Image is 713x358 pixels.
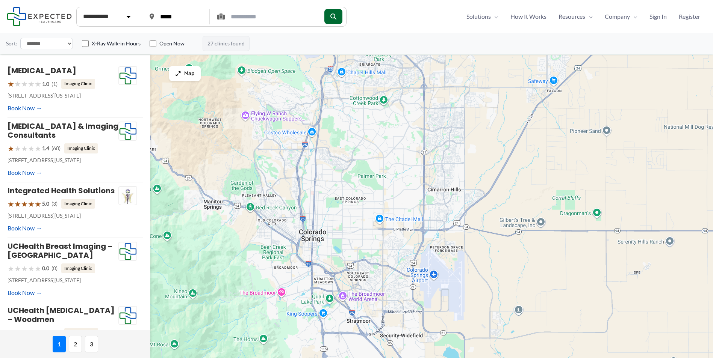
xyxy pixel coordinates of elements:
p: [STREET_ADDRESS][US_STATE] [8,275,118,285]
label: Open Now [159,40,185,47]
span: ★ [35,141,41,155]
span: Imaging Clinic [64,328,98,338]
span: 1 [53,336,66,352]
span: Register [679,11,700,22]
img: Expected Healthcare Logo [119,66,137,85]
span: ★ [28,141,35,155]
span: ★ [28,326,35,340]
a: UCHealth [MEDICAL_DATA] – Woodmen [8,305,115,325]
a: UCHealth Breast Imaging – [GEOGRAPHIC_DATA] [8,241,112,260]
a: Book Now [8,102,42,114]
span: Map [184,71,195,77]
span: (1) [51,79,58,89]
a: CompanyMenu Toggle [599,11,643,22]
img: Expected Healthcare Logo [119,122,137,141]
a: How It Works [504,11,553,22]
span: ★ [28,77,35,91]
span: ★ [21,77,28,91]
a: Book Now [8,287,42,298]
span: 1.4 [42,143,49,153]
span: ★ [8,77,14,91]
span: ★ [21,262,28,275]
span: Solutions [466,11,491,22]
img: Expected Healthcare Logo [119,306,137,325]
label: X-Ray Walk-in Hours [92,40,141,47]
span: Company [605,11,630,22]
img: Expected Healthcare Logo - side, dark font, small [7,7,72,26]
span: Imaging Clinic [64,143,98,153]
a: ResourcesMenu Toggle [553,11,599,22]
span: Imaging Clinic [61,199,95,209]
span: ★ [8,141,14,155]
a: Register [673,11,706,22]
a: Integrated Health Solutions [8,185,115,196]
span: 3 [85,336,98,352]
a: Sign In [643,11,673,22]
a: [MEDICAL_DATA] & Imaging Consultants [8,121,118,140]
span: (68) [51,143,61,153]
span: ★ [8,326,14,340]
span: How It Works [510,11,546,22]
span: ★ [21,326,28,340]
span: 0.0 [42,263,49,273]
span: Menu Toggle [585,11,593,22]
span: ★ [14,262,21,275]
span: ★ [14,77,21,91]
span: 27 clinics found [203,36,250,51]
p: [STREET_ADDRESS][US_STATE] [8,155,118,165]
span: ★ [28,262,35,275]
span: Imaging Clinic [61,79,95,89]
span: 4.2 [42,328,49,338]
span: ★ [35,262,41,275]
span: ★ [14,141,21,155]
span: ★ [28,197,35,211]
p: [STREET_ADDRESS][US_STATE] [8,91,118,101]
span: (39) [51,328,61,338]
span: 1.0 [42,79,49,89]
a: [MEDICAL_DATA] [8,65,76,76]
span: ★ [14,197,21,211]
a: Book Now [8,223,42,234]
span: 5.0 [42,199,49,209]
span: Sign In [649,11,667,22]
span: ★ [35,197,41,211]
span: ★ [14,326,21,340]
p: [STREET_ADDRESS][US_STATE] [8,211,118,221]
label: Sort: [6,39,17,48]
span: ★ [8,262,14,275]
img: Expected Healthcare Logo [119,242,137,261]
span: (0) [51,263,58,273]
span: Resources [559,11,585,22]
span: ★ [21,141,28,155]
button: Map [169,66,201,81]
span: ★ [35,326,41,340]
span: (3) [51,199,58,209]
span: Imaging Clinic [61,263,95,273]
span: ★ [35,77,41,91]
img: Maximize [175,71,181,77]
span: Menu Toggle [491,11,498,22]
a: Book Now [8,167,42,178]
span: ★ [8,197,14,211]
a: SolutionsMenu Toggle [460,11,504,22]
span: ★ [21,197,28,211]
img: Integrated Health Solutions [119,187,137,205]
span: Menu Toggle [630,11,637,22]
span: 2 [69,336,82,352]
